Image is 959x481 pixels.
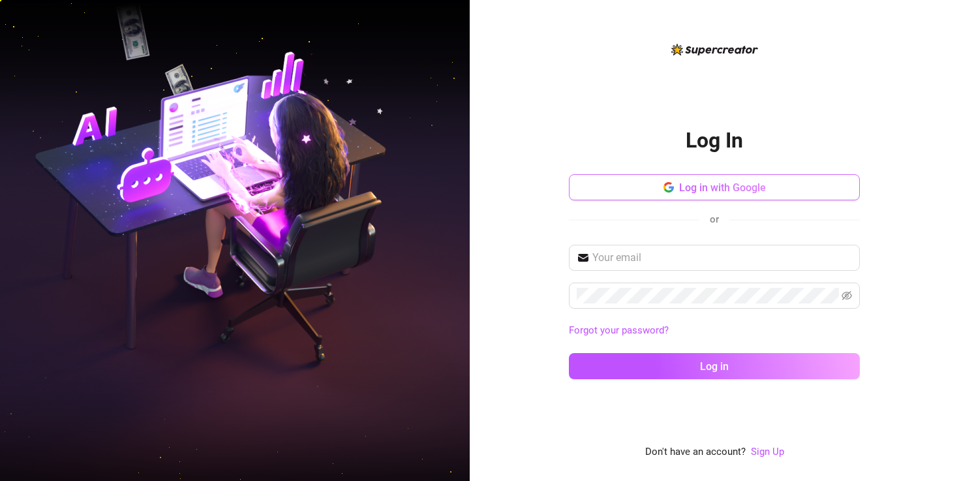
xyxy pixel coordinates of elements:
span: eye-invisible [842,290,852,301]
span: or [710,213,719,225]
span: Log in [700,360,729,373]
a: Sign Up [751,446,784,458]
a: Sign Up [751,444,784,460]
button: Log in with Google [569,174,860,200]
a: Forgot your password? [569,323,860,339]
h2: Log In [686,127,743,154]
a: Forgot your password? [569,324,669,336]
span: Log in with Google [679,181,766,194]
img: logo-BBDzfeDw.svg [671,44,758,55]
button: Log in [569,353,860,379]
input: Your email [592,250,852,266]
span: Don't have an account? [645,444,746,460]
